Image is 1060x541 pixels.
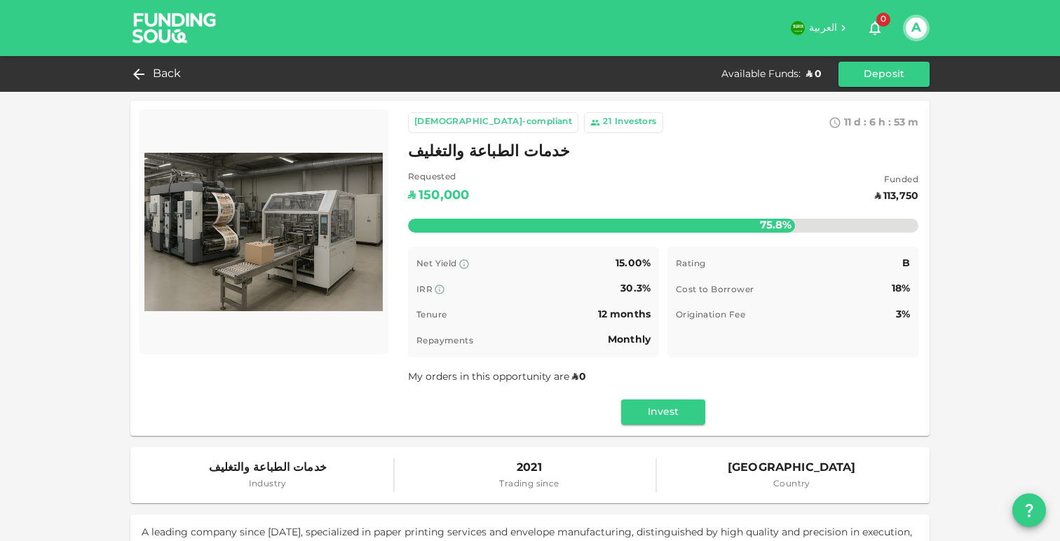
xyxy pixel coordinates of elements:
div: ʢ 0 [806,67,822,81]
span: Net Yield [416,260,457,268]
span: خدمات الطباعة والتغليف [209,458,327,478]
button: 0 [861,14,889,42]
span: 0 [876,13,890,27]
span: Origination Fee [676,311,745,320]
img: Marketplace Logo [144,115,383,349]
span: My orders in this opportunity are [408,372,587,382]
span: Trading since [499,478,559,492]
div: [DEMOGRAPHIC_DATA]-compliant [414,116,572,130]
span: 15.00% [616,259,651,268]
span: Country [728,478,856,492]
span: B [902,259,910,268]
span: Repayments [416,337,473,345]
span: 18% [892,284,910,294]
span: Requested [408,171,469,185]
span: العربية [809,23,837,33]
span: 53 [894,118,905,128]
span: Funded [875,174,918,188]
span: خدمات الطباعة والتغليف [408,139,571,166]
span: d : [854,118,867,128]
span: 2021 [499,458,559,478]
span: Cost to Borrower [676,286,754,294]
span: ʢ [572,372,578,382]
span: Industry [209,478,327,492]
span: 0 [579,372,586,382]
button: Deposit [838,62,930,87]
span: m [908,118,918,128]
button: question [1012,493,1046,527]
span: 12 months [598,310,651,320]
span: Back [153,64,182,84]
img: flag-sa.b9a346574cdc8950dd34b50780441f57.svg [791,21,805,35]
span: [GEOGRAPHIC_DATA] [728,458,856,478]
span: 6 [869,118,876,128]
span: 30.3% [620,284,651,294]
span: 11 [844,118,851,128]
span: h : [878,118,891,128]
button: Invest [621,399,705,425]
button: A [906,18,927,39]
span: IRR [416,286,433,294]
span: 3% [896,310,910,320]
span: Rating [676,260,705,268]
span: Monthly [608,335,651,345]
span: Tenure [416,311,447,320]
div: Available Funds : [721,67,801,81]
div: Investors [615,116,657,130]
div: 21 [603,116,612,130]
